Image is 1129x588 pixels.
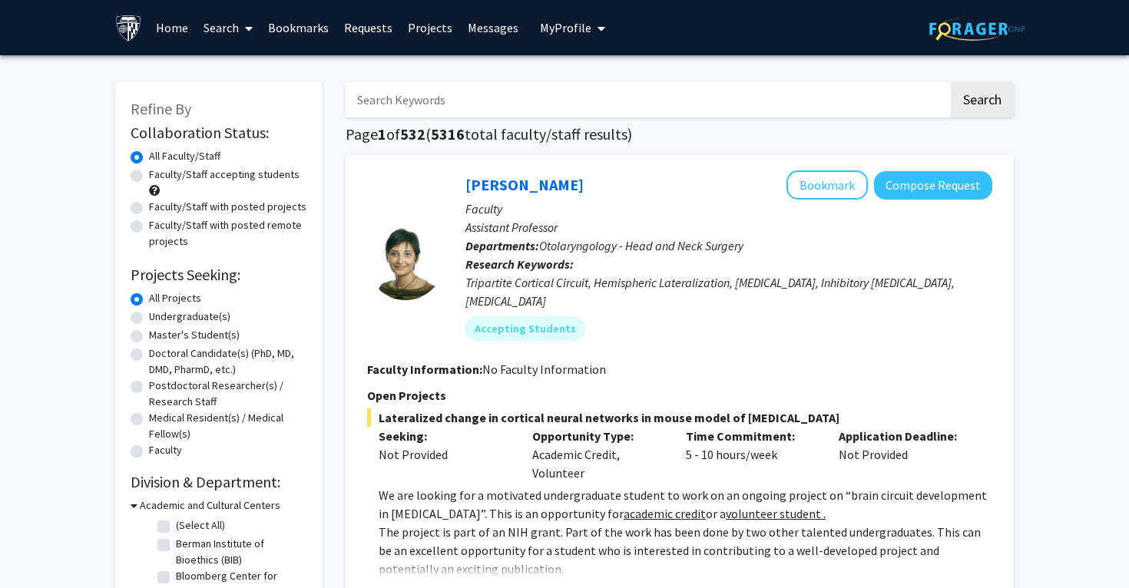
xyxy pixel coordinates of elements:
span: 1 [378,124,386,144]
u: volunteer student . [726,506,826,521]
p: Seeking: [379,427,509,445]
img: ForagerOne Logo [929,17,1025,41]
label: Faculty [149,442,182,458]
label: Faculty/Staff accepting students [149,167,300,183]
label: Berman Institute of Bioethics (BIB) [176,536,303,568]
h1: Page of ( total faculty/staff results) [346,125,1014,144]
div: 5 - 10 hours/week [674,427,828,482]
span: No Faculty Information [482,362,606,377]
label: (Select All) [176,517,225,533]
span: Refine By [131,99,191,118]
button: Add Tara Deemyad to Bookmarks [786,170,868,200]
iframe: Chat [12,519,65,576]
span: My Profile [540,20,591,35]
a: [PERSON_NAME] [465,175,584,194]
h2: Collaboration Status: [131,124,307,142]
span: 532 [400,124,425,144]
span: 5316 [431,124,465,144]
h3: Academic and Cultural Centers [140,497,280,514]
b: Research Keywords: [465,256,574,272]
label: Undergraduate(s) [149,309,230,325]
div: Not Provided [827,427,981,482]
a: Messages [460,1,526,55]
input: Search Keywords [346,82,949,117]
h2: Projects Seeking: [131,266,307,284]
label: Postdoctoral Researcher(s) / Research Staff [149,378,307,410]
span: Otolaryngology - Head and Neck Surgery [539,238,743,253]
span: Lateralized change in cortical neural networks in mouse model of [MEDICAL_DATA] [367,408,992,427]
label: All Projects [149,290,201,306]
p: We are looking for a motivated undergraduate student to work on an ongoing project on “brain circ... [379,486,992,523]
a: Projects [400,1,460,55]
b: Faculty Information: [367,362,482,377]
p: Time Commitment: [686,427,816,445]
a: Bookmarks [260,1,336,55]
a: Home [148,1,196,55]
label: Faculty/Staff with posted projects [149,199,306,215]
p: Faculty [465,200,992,218]
label: Medical Resident(s) / Medical Fellow(s) [149,410,307,442]
a: Requests [336,1,400,55]
b: Departments: [465,238,539,253]
button: Compose Request to Tara Deemyad [874,171,992,200]
label: Master's Student(s) [149,327,240,343]
div: Academic Credit, Volunteer [521,427,674,482]
div: Not Provided [379,445,509,464]
button: Search [951,82,1014,117]
label: All Faculty/Staff [149,148,220,164]
p: Open Projects [367,386,992,405]
a: Search [196,1,260,55]
u: academic credit [624,506,706,521]
label: Doctoral Candidate(s) (PhD, MD, DMD, PharmD, etc.) [149,345,307,378]
mat-chip: Accepting Students [465,316,585,341]
label: Faculty/Staff with posted remote projects [149,217,307,249]
p: Opportunity Type: [532,427,663,445]
h2: Division & Department: [131,473,307,491]
p: Application Deadline: [839,427,969,445]
img: Johns Hopkins University Logo [115,15,142,41]
p: The project is part of an NIH grant. Part of the work has been done by two other talented undergr... [379,523,992,578]
div: Tripartite Cortical Circuit, Hemispheric Lateralization, [MEDICAL_DATA], Inhibitory [MEDICAL_DATA... [465,273,992,310]
p: Assistant Professor [465,218,992,236]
